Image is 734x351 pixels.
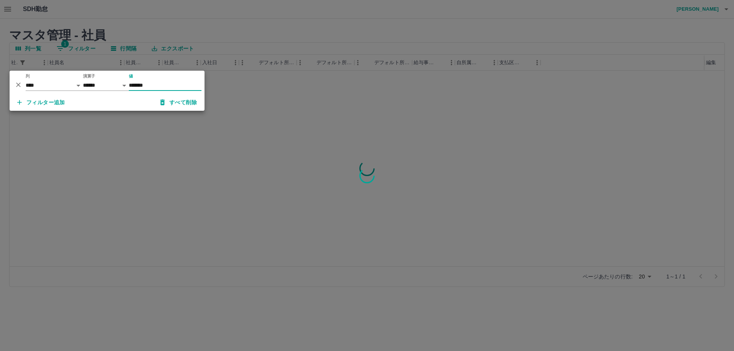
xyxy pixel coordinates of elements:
button: 削除 [13,79,24,91]
label: 列 [26,73,30,79]
label: 値 [129,73,133,79]
button: フィルター追加 [11,95,71,109]
button: すべて削除 [154,95,203,109]
label: 演算子 [83,73,95,79]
